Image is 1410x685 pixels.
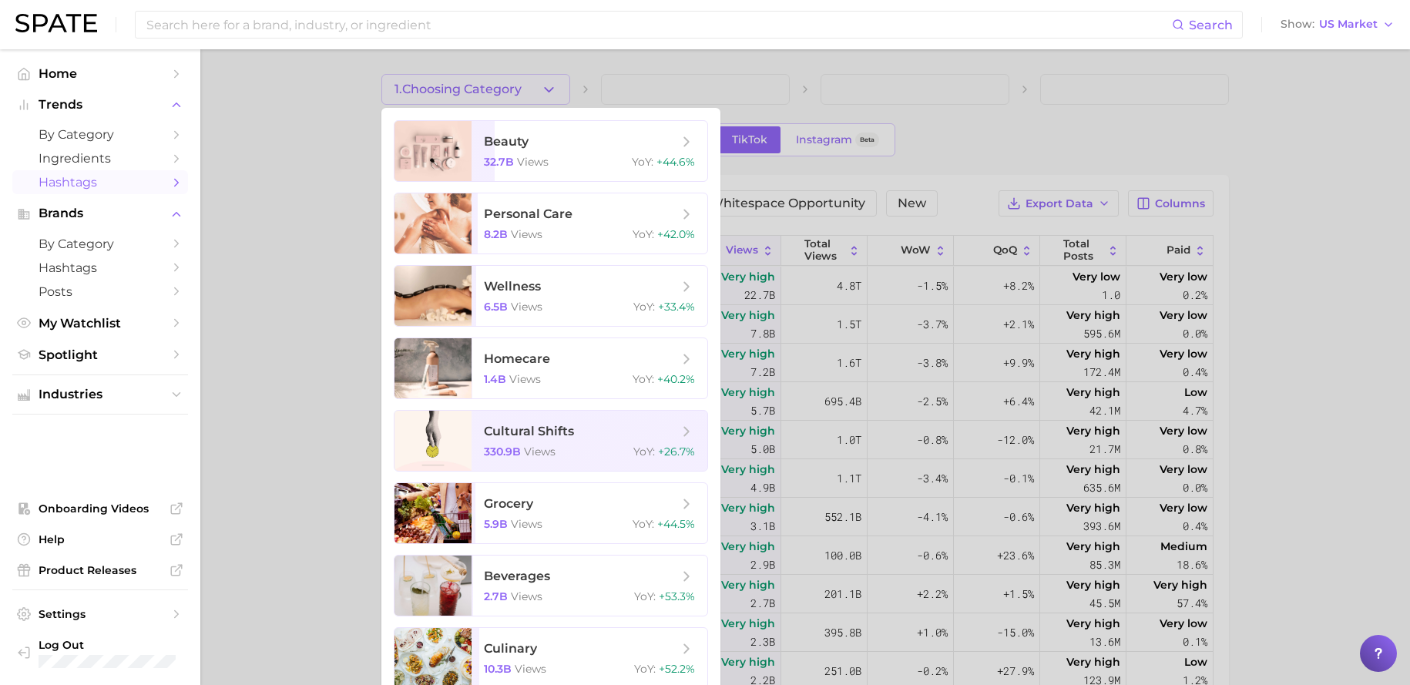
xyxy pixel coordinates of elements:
span: US Market [1319,20,1378,29]
span: Product Releases [39,563,162,577]
span: views [517,155,549,169]
span: views [524,445,556,458]
span: wellness [484,279,541,294]
span: Home [39,66,162,81]
span: YoY : [633,517,654,531]
a: My Watchlist [12,311,188,335]
span: Search [1189,18,1233,32]
span: YoY : [633,227,654,241]
a: Log out. Currently logged in with e-mail danielle@spate.nyc. [12,633,188,673]
a: Hashtags [12,256,188,280]
span: Onboarding Videos [39,502,162,515]
span: Log Out [39,638,176,652]
span: 6.5b [484,300,508,314]
a: Posts [12,280,188,304]
span: Trends [39,98,162,112]
span: Industries [39,388,162,401]
span: 2.7b [484,589,508,603]
span: 32.7b [484,155,514,169]
a: Product Releases [12,559,188,582]
span: +44.6% [656,155,695,169]
a: Ingredients [12,146,188,170]
span: YoY : [633,445,655,458]
a: Spotlight [12,343,188,367]
span: 5.9b [484,517,508,531]
input: Search here for a brand, industry, or ingredient [145,12,1172,38]
span: YoY : [633,372,654,386]
span: views [511,517,542,531]
span: +26.7% [658,445,695,458]
span: cultural shifts [484,424,574,438]
span: 1.4b [484,372,506,386]
span: views [515,662,546,676]
a: Home [12,62,188,86]
span: by Category [39,127,162,142]
button: Trends [12,93,188,116]
span: 10.3b [484,662,512,676]
span: +42.0% [657,227,695,241]
span: by Category [39,237,162,251]
span: grocery [484,496,533,511]
span: Spotlight [39,348,162,362]
span: Show [1281,20,1314,29]
a: by Category [12,123,188,146]
span: Brands [39,207,162,220]
span: 8.2b [484,227,508,241]
button: Brands [12,202,188,225]
span: Hashtags [39,175,162,190]
a: Onboarding Videos [12,497,188,520]
span: 330.9b [484,445,521,458]
span: Hashtags [39,260,162,275]
a: Settings [12,603,188,626]
span: YoY : [634,589,656,603]
a: Help [12,528,188,551]
span: +40.2% [657,372,695,386]
img: SPATE [15,14,97,32]
span: culinary [484,641,537,656]
a: by Category [12,232,188,256]
span: +33.4% [658,300,695,314]
span: homecare [484,351,550,366]
button: Industries [12,383,188,406]
span: +44.5% [657,517,695,531]
span: Settings [39,607,162,621]
span: YoY : [634,662,656,676]
span: +52.2% [659,662,695,676]
span: views [511,589,542,603]
span: personal care [484,207,572,221]
span: Posts [39,284,162,299]
span: beverages [484,569,550,583]
span: beauty [484,134,529,149]
span: views [509,372,541,386]
span: Ingredients [39,151,162,166]
span: views [511,300,542,314]
span: Help [39,532,162,546]
span: My Watchlist [39,316,162,331]
span: YoY : [633,300,655,314]
a: Hashtags [12,170,188,194]
span: views [511,227,542,241]
span: +53.3% [659,589,695,603]
span: YoY : [632,155,653,169]
button: ShowUS Market [1277,15,1398,35]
